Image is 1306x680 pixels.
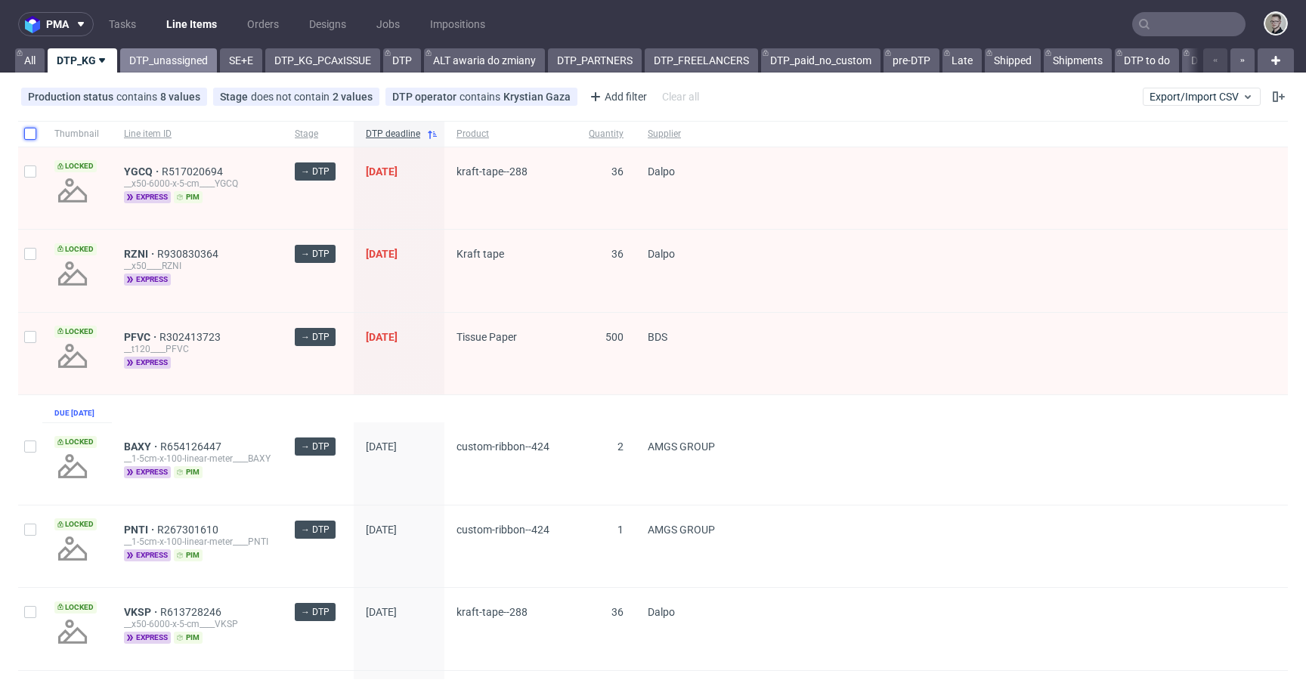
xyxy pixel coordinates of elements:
[503,91,571,103] div: Krystian Gaza
[157,12,226,36] a: Line Items
[174,632,203,644] span: pim
[46,19,69,29] span: pma
[124,191,171,203] span: express
[648,606,675,618] span: Dalpo
[648,165,675,178] span: Dalpo
[160,606,224,618] a: R613728246
[124,618,271,630] div: __x50-6000-x-5-cm____VKSP
[124,248,157,260] span: RZNI
[54,601,97,614] span: Locked
[460,91,503,103] span: contains
[54,436,97,448] span: Locked
[300,12,355,36] a: Designs
[761,48,880,73] a: DTP_paid_no_custom
[54,518,97,530] span: Locked
[301,605,330,619] span: → DTP
[124,524,157,536] a: PNTI
[124,178,271,190] div: __x50-6000-x-5-cm____YGCQ
[124,331,159,343] a: PFVC
[884,48,939,73] a: pre-DTP
[116,91,160,103] span: contains
[124,453,271,465] div: __1-5cm-x-100-linear-meter____BAXY
[124,440,160,453] a: BAXY
[366,248,398,260] span: [DATE]
[251,91,333,103] span: does not contain
[28,91,116,103] span: Production status
[367,12,409,36] a: Jobs
[54,338,91,374] img: no_design.png
[1143,88,1261,106] button: Export/Import CSV
[238,12,288,36] a: Orders
[265,48,380,73] a: DTP_KG_PCAxISSUE
[301,247,330,261] span: → DTP
[648,128,715,141] span: Supplier
[421,12,494,36] a: Impositions
[220,48,262,73] a: SE+E
[54,160,97,172] span: Locked
[124,357,171,369] span: express
[333,91,373,103] div: 2 values
[120,48,217,73] a: DTP_unassigned
[366,440,397,453] span: [DATE]
[301,523,330,536] span: → DTP
[1150,91,1254,103] span: Export/Import CSV
[124,549,171,561] span: express
[124,165,162,178] a: YGCQ
[54,128,100,141] span: Thumbnail
[124,606,160,618] a: VKSP
[301,440,330,453] span: → DTP
[366,331,398,343] span: [DATE]
[456,331,517,343] span: Tissue Paper
[942,48,982,73] a: Late
[985,48,1041,73] a: Shipped
[124,128,271,141] span: Line item ID
[366,524,397,536] span: [DATE]
[1182,48,1284,73] a: DTP Double check
[54,255,91,292] img: no_design.png
[15,48,45,73] a: All
[1115,48,1179,73] a: DTP to do
[456,524,549,536] span: custom-ribbon--424
[220,91,251,103] span: Stage
[366,606,397,618] span: [DATE]
[54,243,97,255] span: Locked
[456,165,528,178] span: kraft-tape--288
[124,466,171,478] span: express
[54,172,91,209] img: no_design.png
[611,606,624,618] span: 36
[48,48,117,73] a: DTP_KG
[124,632,171,644] span: express
[659,86,702,107] div: Clear all
[301,330,330,344] span: → DTP
[648,248,675,260] span: Dalpo
[159,331,224,343] a: R302413723
[392,91,460,103] span: DTP operator
[456,128,565,141] span: Product
[162,165,226,178] span: R517020694
[617,524,624,536] span: 1
[456,248,504,260] span: Kraft tape
[383,48,421,73] a: DTP
[295,128,342,141] span: Stage
[160,440,224,453] span: R654126447
[611,248,624,260] span: 36
[174,549,203,561] span: pim
[54,326,97,338] span: Locked
[648,524,715,536] span: AMGS GROUP
[605,331,624,343] span: 500
[54,407,94,419] div: Due [DATE]
[124,343,271,355] div: __t120____PFVC
[424,48,545,73] a: ALT awaria do zmiany
[157,524,221,536] a: R267301610
[157,248,221,260] a: R930830364
[301,165,330,178] span: → DTP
